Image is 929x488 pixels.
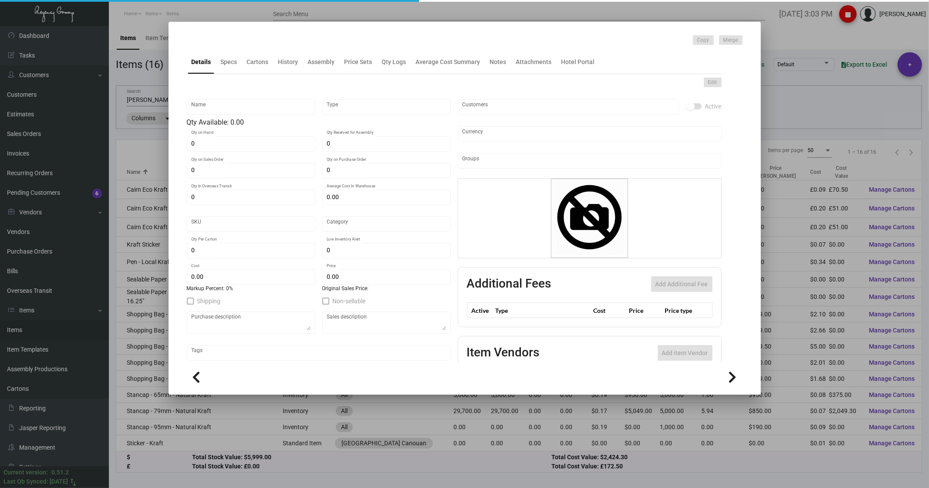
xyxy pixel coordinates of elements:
[723,37,738,44] span: Merge
[561,58,595,67] div: Hotel Portal
[591,303,627,318] th: Cost
[467,345,540,361] h2: Item Vendors
[467,276,551,292] h2: Additional Fees
[382,58,406,67] div: Qty Logs
[416,58,480,67] div: Average Cost Summary
[493,303,591,318] th: Type
[693,35,714,45] button: Copy
[192,58,211,67] div: Details
[467,303,493,318] th: Active
[719,35,743,45] button: Merge
[658,345,713,361] button: Add item Vendor
[3,468,48,477] div: Current version:
[462,157,717,164] input: Add new..
[51,468,69,477] div: 0.51.2
[221,58,237,67] div: Specs
[462,104,674,111] input: Add new..
[197,296,221,306] span: Shipping
[516,58,552,67] div: Attachments
[187,117,451,128] div: Qty Available: 0.00
[627,303,662,318] th: Price
[651,276,713,292] button: Add Additional Fee
[705,101,722,112] span: Active
[697,37,709,44] span: Copy
[708,79,717,86] span: Edit
[655,281,708,288] span: Add Additional Fee
[333,296,366,306] span: Non-sellable
[278,58,298,67] div: History
[308,58,335,67] div: Assembly
[345,58,372,67] div: Price Sets
[662,303,702,318] th: Price type
[662,349,708,356] span: Add item Vendor
[704,78,722,87] button: Edit
[247,58,269,67] div: Cartons
[490,58,507,67] div: Notes
[3,477,68,486] div: Last Qb Synced: [DATE]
